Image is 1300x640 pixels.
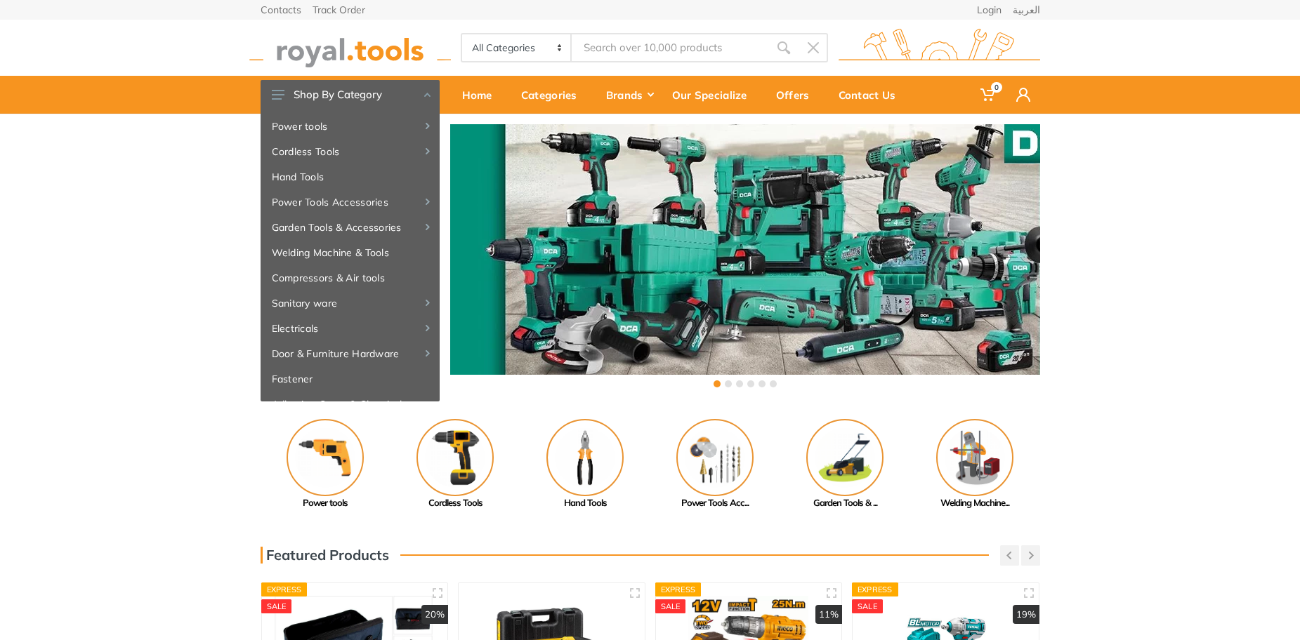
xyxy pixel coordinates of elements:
[991,82,1002,93] span: 0
[261,215,440,240] a: Garden Tools & Accessories
[766,80,829,109] div: Offers
[462,34,572,61] select: Category
[261,189,440,215] a: Power Tools Accessories
[261,265,440,291] a: Compressors & Air tools
[780,496,910,510] div: Garden Tools & ...
[936,419,1013,496] img: Royal - Welding Machine & Tools
[261,316,440,341] a: Electricals
[511,76,596,114] a: Categories
[261,80,440,109] button: Shop By Category
[261,599,292,613] div: SALE
[655,582,702,596] div: Express
[910,496,1040,510] div: Welding Machine...
[261,366,440,392] a: Fastener
[546,419,624,496] img: Royal - Hand Tools
[852,582,898,596] div: Express
[390,419,520,510] a: Cordless Tools
[261,240,440,265] a: Welding Machine & Tools
[261,341,440,366] a: Door & Furniture Hardware
[261,419,390,510] a: Power tools
[662,76,766,114] a: Our Specialize
[806,419,884,496] img: Royal - Garden Tools & Accessories
[249,29,451,67] img: royal.tools Logo
[421,605,448,625] div: 20%
[261,547,389,564] h3: Featured Products
[416,419,494,496] img: Royal - Cordless Tools
[261,392,440,417] a: Adhesive, Spray & Chemical
[655,599,686,613] div: SALE
[452,80,511,109] div: Home
[780,419,910,510] a: Garden Tools & ...
[261,114,440,139] a: Power tools
[662,80,766,109] div: Our Specialize
[313,5,365,15] a: Track Order
[766,76,829,114] a: Offers
[815,605,842,625] div: 11%
[261,139,440,164] a: Cordless Tools
[261,496,390,510] div: Power tools
[1013,605,1039,625] div: 19%
[572,33,768,62] input: Site search
[452,76,511,114] a: Home
[261,164,440,189] a: Hand Tools
[390,496,520,510] div: Cordless Tools
[829,76,915,114] a: Contact Us
[596,80,662,109] div: Brands
[261,5,301,15] a: Contacts
[1013,5,1040,15] a: العربية
[829,80,915,109] div: Contact Us
[650,496,780,510] div: Power Tools Acc...
[977,5,1002,15] a: Login
[511,80,596,109] div: Categories
[910,419,1040,510] a: Welding Machine...
[520,496,650,510] div: Hand Tools
[520,419,650,510] a: Hand Tools
[650,419,780,510] a: Power Tools Acc...
[839,29,1040,67] img: royal.tools Logo
[261,291,440,316] a: Sanitary ware
[676,419,754,496] img: Royal - Power Tools Accessories
[852,599,883,613] div: SALE
[261,582,308,596] div: Express
[971,76,1006,114] a: 0
[287,419,364,496] img: Royal - Power tools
